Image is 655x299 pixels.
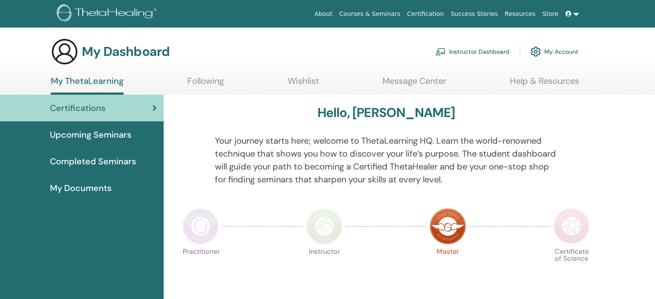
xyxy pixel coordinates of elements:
img: chalkboard-teacher.svg [435,48,446,55]
a: Help & Resources [510,76,579,92]
a: About [311,6,335,22]
img: cog.svg [531,44,541,59]
span: Certifications [50,102,106,114]
p: Your journey starts here; welcome to ThetaLearning HQ. Learn the world-renowned technique that sh... [215,134,558,186]
a: Success Stories [447,6,501,22]
img: Instructor [306,208,342,244]
span: Completed Seminars [50,155,136,168]
a: My ThetaLearning [51,76,124,95]
p: Certificate of Science [553,248,590,284]
a: Certification [404,6,447,22]
h3: My Dashboard [82,44,170,59]
a: My Account [531,42,578,61]
a: Store [539,6,562,22]
p: Instructor [306,248,342,284]
img: Master [430,208,466,244]
span: My Documents [50,182,112,194]
a: Following [187,76,224,92]
h3: Hello, [PERSON_NAME] [317,105,455,120]
img: logo.png [57,4,160,24]
a: Message Center [382,76,446,92]
span: Upcoming Seminars [50,128,131,141]
img: generic-user-icon.jpg [51,38,78,65]
a: Instructor Dashboard [435,42,509,61]
a: Resources [501,6,539,22]
img: Practitioner [183,208,219,244]
a: Courses & Seminars [336,6,404,22]
p: Master [430,248,466,284]
a: Wishlist [288,76,319,92]
img: Certificate of Science [553,208,590,244]
p: Practitioner [183,248,219,284]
